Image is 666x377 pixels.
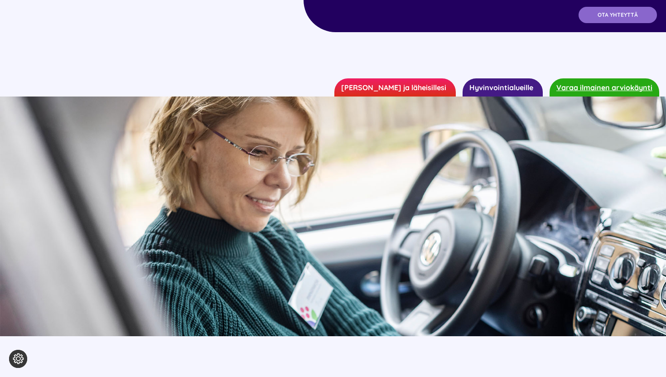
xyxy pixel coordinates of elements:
[334,78,456,97] a: [PERSON_NAME] ja läheisillesi
[579,7,657,23] a: OTA YHTEYTTÄ
[598,12,638,18] span: OTA YHTEYTTÄ
[463,78,543,97] a: Hyvinvointialueille
[9,350,27,368] button: Evästeasetukset
[550,78,659,97] a: Varaa ilmainen arviokäynti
